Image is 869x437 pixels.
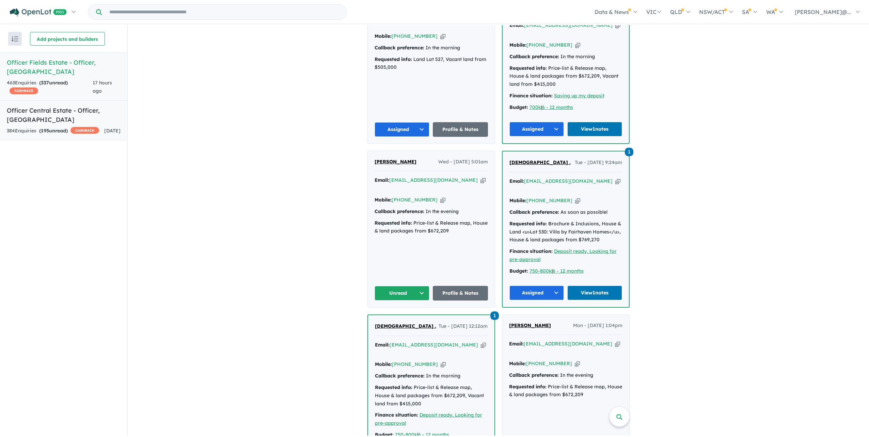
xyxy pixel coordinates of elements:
[625,148,633,156] span: 1
[70,127,99,134] span: CASHBACK
[795,9,851,15] span: [PERSON_NAME]@...
[39,128,68,134] strong: ( unread)
[389,177,478,183] a: [EMAIL_ADDRESS][DOMAIN_NAME]
[7,106,121,124] h5: Officer Central Estate - Officer , [GEOGRAPHIC_DATA]
[509,322,551,328] span: [PERSON_NAME]
[575,360,580,367] button: Copy
[392,197,438,203] a: [PHONE_NUMBER]
[12,36,18,42] img: sort.svg
[509,341,524,347] strong: Email:
[524,341,612,347] a: [EMAIL_ADDRESS][DOMAIN_NAME]
[375,177,389,183] strong: Email:
[375,384,488,408] div: Price-list & Release map, House & land packages from $672,209, Vacant land from $415,000
[10,8,67,17] img: Openlot PRO Logo White
[526,360,572,367] a: [PHONE_NUMBER]
[509,248,617,262] a: Deposit ready, Looking for pre-approval
[509,384,547,390] strong: Requested info:
[7,58,121,76] h5: Officer Fields Estate - Officer , [GEOGRAPHIC_DATA]
[375,219,488,236] div: Price-list & Release map, House & land packages from $672,209
[567,286,622,300] a: View1notes
[433,286,488,301] a: Profile & Notes
[509,221,547,227] strong: Requested info:
[509,104,528,110] strong: Budget:
[509,371,622,379] div: In the evening
[615,178,620,185] button: Copy
[509,268,528,274] strong: Budget:
[509,159,571,167] a: [DEMOGRAPHIC_DATA] .
[375,220,412,226] strong: Requested info:
[375,208,424,214] strong: Callback preference:
[509,208,622,216] div: As soon as possible!
[509,360,526,367] strong: Mobile:
[375,45,424,51] strong: Callback preference:
[39,80,68,86] strong: ( unread)
[509,209,559,215] strong: Callback preference:
[509,64,622,88] div: Price-list & Release map, House & land packages from $672,209, Vacant land from $415,000
[509,53,559,60] strong: Callback preference:
[103,5,345,19] input: Try estate name, suburb, builder or developer
[509,322,551,330] a: [PERSON_NAME]
[375,208,488,216] div: In the evening
[542,104,573,110] a: 6 - 12 months
[530,268,552,274] a: 750-800k
[93,80,112,94] span: 17 hours ago
[30,32,105,46] button: Add projects and builders
[441,361,446,368] button: Copy
[509,220,622,244] div: Brochure & Inclusions, House & Land <u>Lot 530: Villa by Fairhaven Homes</u>, House & land packag...
[615,340,620,347] button: Copy
[375,55,488,72] div: Land Lot 527, Vacant land from $505,000
[567,122,622,136] a: View1notes
[375,372,488,380] div: In the morning
[490,311,499,320] a: 1
[553,268,584,274] a: 6 - 12 months
[509,122,564,136] button: Assigned
[509,383,622,399] div: Price-list & Release map, House & land packages from $672,209
[509,248,553,254] strong: Finance situation:
[375,122,430,137] button: Assigned
[7,127,99,135] div: 384 Enquir ies
[509,103,622,112] div: |
[41,128,49,134] span: 195
[438,158,488,166] span: Wed - [DATE] 5:01am
[524,178,613,184] a: [EMAIL_ADDRESS][DOMAIN_NAME]
[375,412,418,418] strong: Finance situation:
[433,122,488,137] a: Profile & Notes
[375,158,416,166] a: [PERSON_NAME]
[375,44,488,52] div: In the morning
[625,147,633,156] a: 1
[509,178,524,184] strong: Email:
[554,93,604,99] a: Saving up my deposit
[41,80,49,86] span: 337
[615,22,620,29] button: Copy
[509,159,571,165] span: [DEMOGRAPHIC_DATA] .
[392,361,438,367] a: [PHONE_NUMBER]
[573,322,622,330] span: Mon - [DATE] 1:04pm
[7,79,93,95] div: 463 Enquir ies
[440,196,445,204] button: Copy
[375,342,390,348] strong: Email:
[509,22,524,28] strong: Email:
[509,65,547,71] strong: Requested info:
[375,197,392,203] strong: Mobile:
[375,361,392,367] strong: Mobile:
[509,286,564,300] button: Assigned
[10,87,38,94] span: CASHBACK
[392,33,438,39] a: [PHONE_NUMBER]
[375,412,482,426] u: Deposit ready, Looking for pre-approval
[509,267,622,275] div: |
[375,33,392,39] strong: Mobile:
[439,322,488,330] span: Tue - [DATE] 12:12am
[575,159,622,167] span: Tue - [DATE] 9:24am
[530,104,541,110] a: 700k
[509,42,526,48] strong: Mobile:
[440,33,445,40] button: Copy
[375,322,436,330] a: [DEMOGRAPHIC_DATA] .
[375,56,412,62] strong: Requested info:
[509,53,622,61] div: In the morning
